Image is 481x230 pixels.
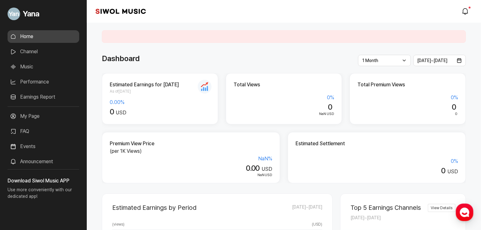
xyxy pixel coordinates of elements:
[8,91,79,103] a: Earnings Report
[110,140,272,147] h2: Premium View Price
[413,55,466,66] button: [DATE]~[DATE]
[41,178,81,193] a: Messages
[452,102,456,112] span: 0
[312,221,322,227] span: ( USD )
[93,187,108,192] span: Settings
[8,76,79,88] a: Performance
[328,102,332,112] span: 0
[234,111,334,117] div: USD
[2,178,41,193] a: Home
[319,112,326,116] span: NaN
[460,5,472,18] a: modal.notifications
[296,166,458,175] div: USD
[110,107,114,116] span: 0
[81,178,121,193] a: Settings
[428,204,456,212] a: View Details
[246,164,260,173] span: 0.00
[112,204,196,211] h2: Estimated Earnings by Period
[110,99,210,106] div: 0.00 %
[8,140,79,153] a: Events
[357,81,458,89] h2: Total Premium Views
[296,158,458,165] div: 0 %
[8,45,79,58] a: Channel
[417,58,448,63] span: [DATE] ~ [DATE]
[8,185,79,205] p: Use more conveniently with our dedicated app!
[455,112,458,116] span: 0
[351,204,421,211] h2: Top 5 Earnings Channels
[112,221,124,227] span: ( views )
[52,187,71,193] span: Messages
[110,164,272,173] div: USD
[102,53,140,64] h1: Dashboard
[441,166,445,175] span: 0
[234,94,334,101] div: 0 %
[362,58,378,63] span: 1 Month
[292,204,322,211] span: [DATE] ~ [DATE]
[351,215,381,220] span: [DATE] ~ [DATE]
[257,173,264,177] span: NaN
[8,110,79,123] a: My Page
[234,81,334,89] h2: Total Views
[8,30,79,43] a: Home
[110,107,210,117] div: USD
[8,177,79,185] h3: Download Siwol Music APP
[8,125,79,138] a: FAQ
[110,147,272,155] p: (per 1K Views)
[23,8,39,20] span: Yana
[8,5,79,23] a: Go to My Profile
[110,155,272,163] div: NaN %
[110,89,210,94] span: As of [DATE]
[110,172,272,178] div: USD
[110,81,210,89] h2: Estimated Earnings for [DATE]
[16,187,27,192] span: Home
[8,155,79,168] a: Announcement
[357,94,458,101] div: 0 %
[296,140,458,147] h2: Estimated Settlement
[8,60,79,73] a: Music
